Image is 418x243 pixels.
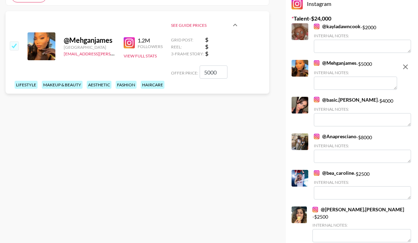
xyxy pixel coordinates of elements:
a: @bea_caroline [314,170,354,176]
img: Instagram [312,207,318,212]
img: Instagram [314,170,319,176]
a: @basic.[PERSON_NAME] [314,97,378,103]
div: See Guide Prices [171,14,239,36]
button: View Full Stats [124,53,157,58]
div: - $ 5000 [314,60,397,89]
label: Talent - $ 24,000 [292,15,412,22]
div: [GEOGRAPHIC_DATA] [64,45,115,50]
span: Reel: [171,44,204,49]
strong: $ [205,43,239,50]
div: Followers [138,44,163,49]
div: Internal Notes: [312,222,411,228]
div: aesthetic [87,81,111,89]
a: @kayladawncook [314,23,361,30]
div: - $ 4000 [314,97,411,126]
img: Instagram [314,97,319,102]
img: Instagram [314,24,319,29]
input: 0 [200,65,227,79]
div: - $ 8000 [314,133,411,163]
span: Offer Price: [171,70,198,76]
strong: $ [205,50,239,57]
div: Internal Notes: [314,70,397,75]
button: remove [398,60,412,74]
span: Grid Post: [171,37,204,42]
a: [EMAIL_ADDRESS][PERSON_NAME][DOMAIN_NAME] [64,50,167,56]
div: lifestyle [15,81,38,89]
div: Internal Notes: [314,143,411,148]
div: fashion [116,81,137,89]
div: - $ 2000 [314,23,411,53]
img: Instagram [314,60,319,66]
a: @Anapresciano [314,133,356,140]
div: haircare [141,81,164,89]
div: Internal Notes: [314,33,411,38]
div: makeup & beauty [42,81,83,89]
div: Internal Notes: [314,180,411,185]
strong: $ [205,36,239,43]
div: 1.2M [138,37,163,44]
div: See Guide Prices [171,36,239,57]
a: @[PERSON_NAME].[PERSON_NAME] [312,206,404,213]
span: 3-Frame Story: [171,51,204,56]
div: - $ 2500 [312,206,411,242]
a: @Mehganjames [314,60,356,66]
div: - $ 2500 [314,170,411,199]
div: Internal Notes: [314,107,411,112]
img: Instagram [124,37,135,48]
div: See Guide Prices [171,23,231,28]
div: @ Mehganjames [64,36,115,45]
img: Instagram [314,134,319,139]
